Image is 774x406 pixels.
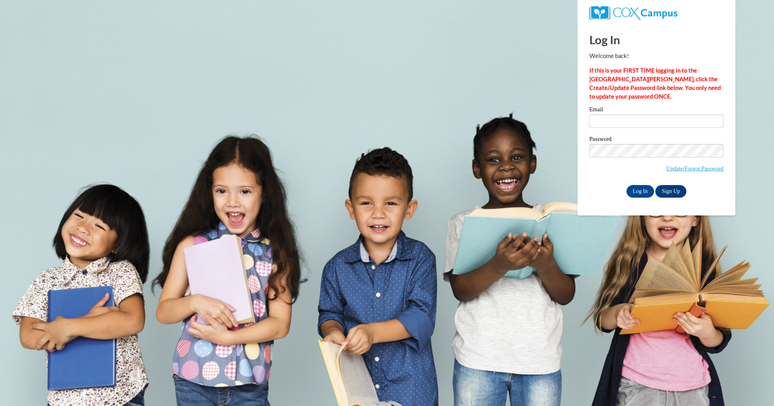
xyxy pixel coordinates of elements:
[666,165,724,172] a: Update/Forgot Password
[589,136,724,144] label: Password
[589,67,721,100] strong: If this is your FIRST TIME logging in to the [GEOGRAPHIC_DATA][PERSON_NAME], click the Create/Upd...
[589,107,724,114] label: Email
[655,185,686,198] a: Sign Up
[589,6,677,20] img: COX Campus
[589,32,724,48] h1: Log In
[589,52,724,60] p: Welcome back!
[589,9,677,16] a: COX Campus
[626,185,654,198] input: Log In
